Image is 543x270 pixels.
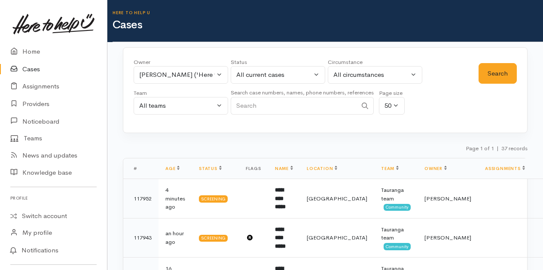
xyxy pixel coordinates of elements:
[379,97,405,115] button: 50
[485,166,525,171] a: Assignments
[231,97,357,115] input: Search
[134,89,228,97] div: Team
[384,243,411,250] span: Community
[424,234,471,241] span: [PERSON_NAME]
[236,70,312,80] div: All current cases
[10,192,97,204] h6: Profile
[123,179,159,218] td: 117952
[307,234,367,241] span: [GEOGRAPHIC_DATA]
[199,166,222,171] a: Status
[384,204,411,211] span: Community
[113,10,543,15] h6: Here to help u
[239,158,268,179] th: Flags
[139,70,215,80] div: [PERSON_NAME] ('Here to help u')
[381,166,399,171] a: Team
[123,158,159,179] th: #
[134,66,228,84] button: Rachel Proctor ('Here to help u')
[424,195,471,202] span: [PERSON_NAME]
[333,70,409,80] div: All circumstances
[307,195,367,202] span: [GEOGRAPHIC_DATA]
[159,218,192,258] td: an hour ago
[134,58,228,67] div: Owner
[424,166,447,171] a: Owner
[381,225,411,242] div: Tauranga team
[479,63,517,84] button: Search
[384,101,391,111] div: 50
[159,179,192,218] td: 4 minutes ago
[199,195,228,202] div: Screening
[466,145,528,152] small: Page 1 of 1 37 records
[328,58,422,67] div: Circumstance
[379,89,405,97] div: Page size
[231,66,325,84] button: All current cases
[231,89,374,96] small: Search case numbers, names, phone numbers, references
[134,97,228,115] button: All teams
[139,101,215,111] div: All teams
[231,58,325,67] div: Status
[497,145,499,152] span: |
[123,218,159,258] td: 117943
[307,166,337,171] a: Location
[381,186,411,203] div: Tauranga team
[328,66,422,84] button: All circumstances
[113,19,543,31] h1: Cases
[199,235,228,242] div: Screening
[165,166,180,171] a: Age
[275,166,293,171] a: Name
